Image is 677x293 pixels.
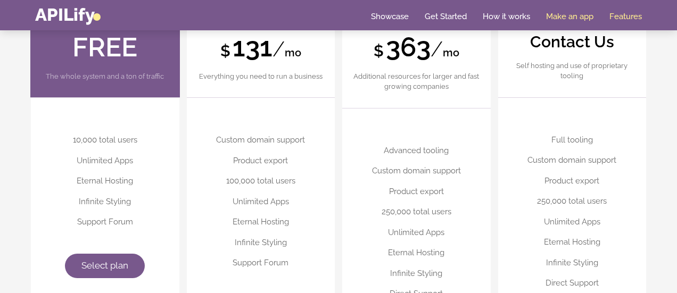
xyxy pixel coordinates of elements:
p: Everything you need to run a business [197,71,325,82]
strong: FREE [72,31,137,63]
li: Unlimited Apps [509,212,636,232]
li: Advanced tooling [353,140,480,161]
li: Infinite Styling [353,263,480,284]
strong: $ [374,43,384,59]
a: Select plan [65,254,145,278]
li: Infinite Styling [509,253,636,273]
li: 250,000 total users [509,191,636,212]
li: Eternal Hosting [353,242,480,263]
strong: 363 [386,31,431,63]
li: Unlimited Apps [353,222,480,243]
li: Custom domain support [197,130,325,150]
li: Eternal Hosting [509,232,636,253]
a: Make an app [546,11,593,22]
li: Product export [353,181,480,202]
li: 10,000 total users [42,130,169,150]
span: Select plan [81,260,128,271]
li: Unlimited Apps [42,150,169,171]
a: How it works [483,11,530,22]
li: Product export [197,150,325,171]
a: Showcase [371,11,409,22]
li: Support Forum [197,253,325,273]
p: Self hosting and use of proprietary tooling [509,61,636,81]
span: / [273,36,285,61]
li: Eternal Hosting [197,212,325,232]
strong: 131 [233,31,273,63]
li: Infinite Styling [42,191,169,212]
li: Custom domain support [509,150,636,171]
strong: $ [220,43,230,59]
li: Support Forum [42,212,169,232]
p: Additional resources for larger and fast growing companies [353,71,480,92]
li: Eternal Hosting [42,171,169,191]
li: 250,000 total users [353,202,480,222]
a: Get Started [425,11,467,22]
p: The whole system and a ton of traffic [41,71,169,82]
li: Full tooling [509,130,636,150]
li: Infinite Styling [197,232,325,253]
a: APILify [35,4,101,25]
li: Custom domain support [353,161,480,181]
a: Features [609,11,642,22]
strong: mo [443,46,459,59]
strong: mo [285,46,301,59]
span: / [431,36,443,61]
li: 100,000 total users [197,171,325,191]
strong: Contact Us [530,34,614,50]
li: Product export [509,171,636,191]
li: Unlimited Apps [197,191,325,212]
